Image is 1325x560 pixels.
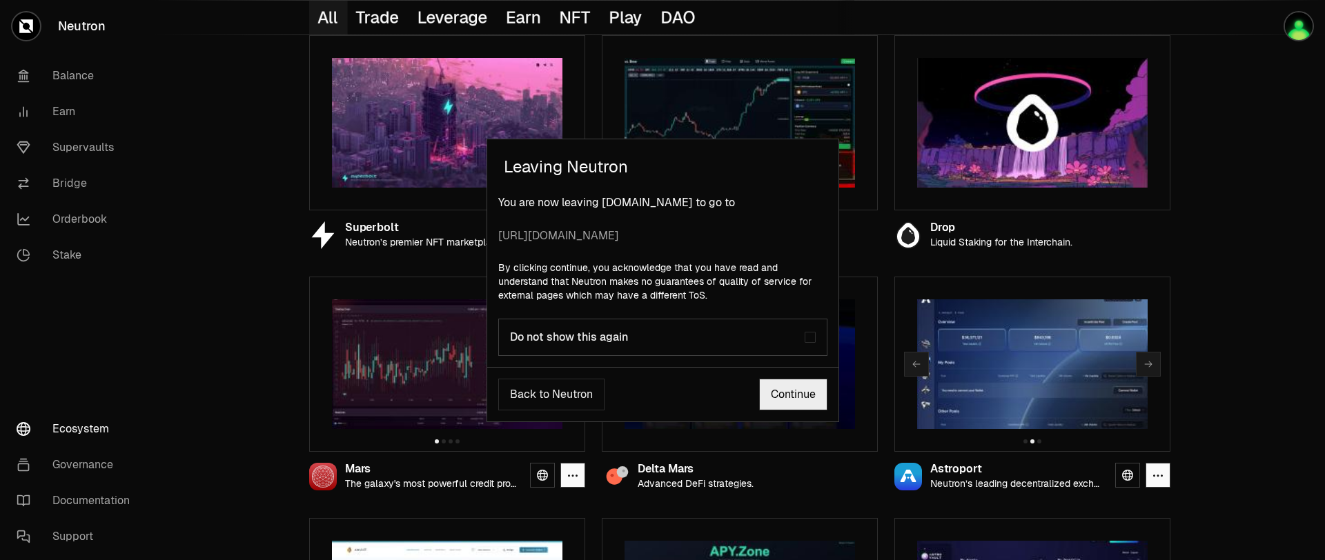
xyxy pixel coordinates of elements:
[805,332,816,343] button: Do not show this again
[510,330,805,344] div: Do not show this again
[487,139,838,194] h2: Leaving Neutron
[498,194,827,244] p: You are now leaving [DOMAIN_NAME] to go to
[498,228,827,244] span: [URL][DOMAIN_NAME]
[498,379,605,410] button: Back to Neutron
[498,261,827,302] p: By clicking continue, you acknowledge that you have read and understand that Neutron makes no gua...
[759,379,827,410] a: Continue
